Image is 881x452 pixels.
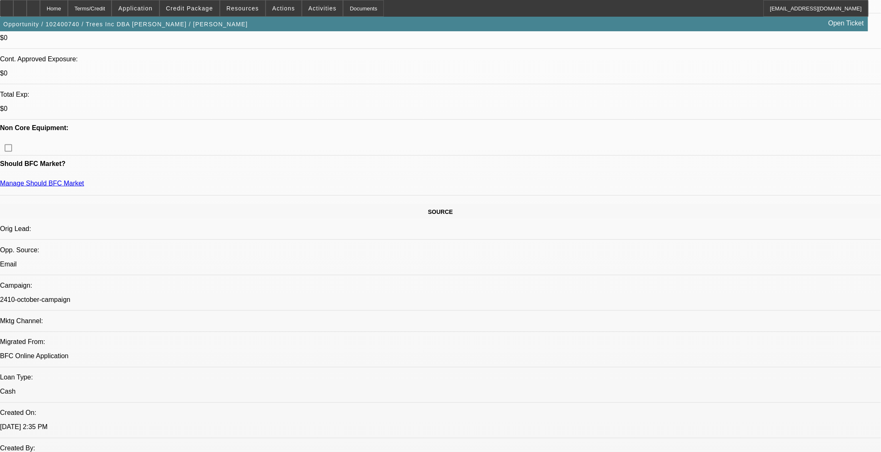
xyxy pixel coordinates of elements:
[3,21,248,28] span: Opportunity / 102400740 / Trees Inc DBA [PERSON_NAME] / [PERSON_NAME]
[266,0,301,16] button: Actions
[118,5,152,12] span: Application
[226,5,259,12] span: Resources
[160,0,219,16] button: Credit Package
[428,208,453,215] span: SOURCE
[309,5,337,12] span: Activities
[825,16,867,30] a: Open Ticket
[220,0,265,16] button: Resources
[272,5,295,12] span: Actions
[166,5,213,12] span: Credit Package
[302,0,343,16] button: Activities
[112,0,159,16] button: Application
